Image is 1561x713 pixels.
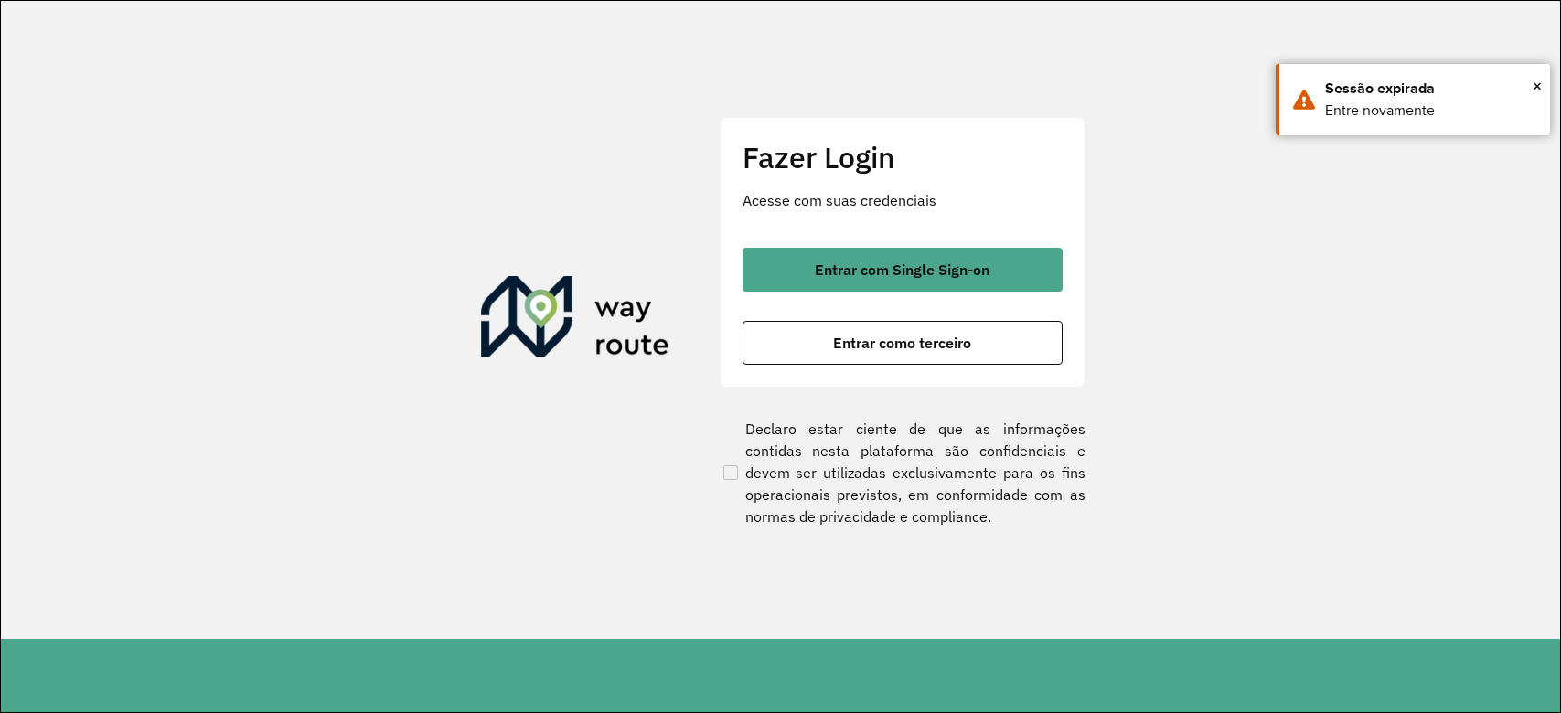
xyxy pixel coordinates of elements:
button: button [743,248,1063,292]
h2: Fazer Login [743,140,1063,175]
p: Acesse com suas credenciais [743,189,1063,211]
label: Declaro estar ciente de que as informações contidas nesta plataforma são confidenciais e devem se... [720,418,1085,527]
span: × [1533,72,1542,100]
div: Sessão expirada [1325,78,1536,100]
img: Roteirizador AmbevTech [481,276,669,364]
span: Entrar com Single Sign-on [815,262,989,277]
button: button [743,321,1063,365]
span: Entrar como terceiro [833,335,971,350]
div: Entre novamente [1325,100,1536,122]
button: Close [1533,72,1542,100]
